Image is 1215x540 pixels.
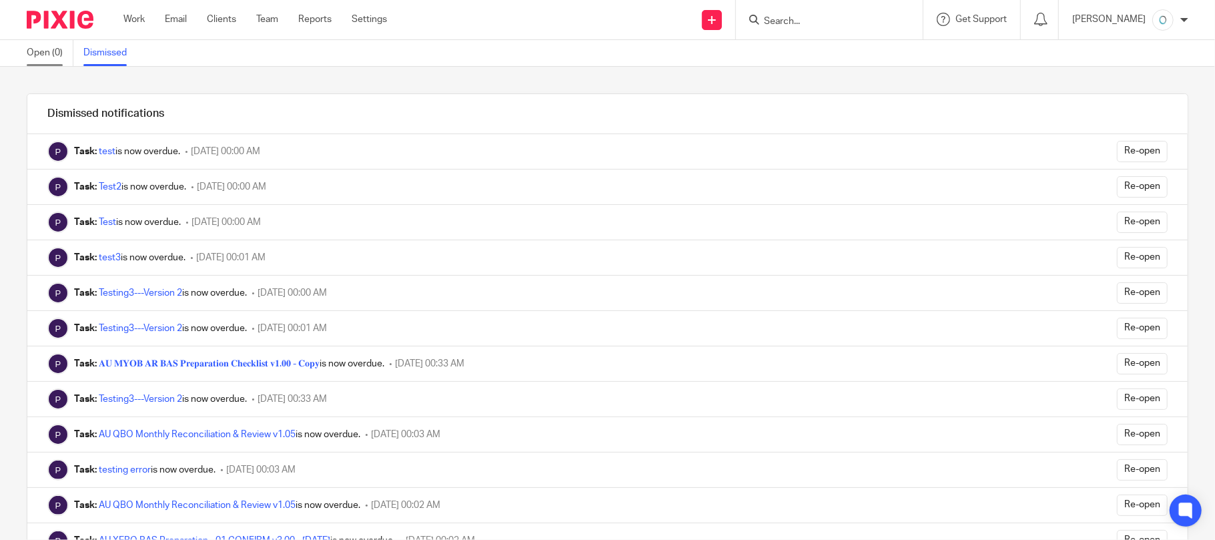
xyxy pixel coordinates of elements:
b: Task: [74,288,97,298]
a: test [99,147,115,156]
input: Re-open [1117,247,1168,268]
div: is now overdue. [74,180,186,194]
a: Open (0) [27,40,73,66]
p: [PERSON_NAME] [1072,13,1146,26]
span: [DATE] 00:33 AM [395,359,464,368]
input: Re-open [1117,176,1168,198]
b: Task: [74,394,97,404]
b: Task: [74,501,97,510]
b: Task: [74,465,97,475]
b: Task: [74,324,97,333]
input: Re-open [1117,212,1168,233]
img: Pixie [47,247,69,268]
div: is now overdue. [74,392,247,406]
span: Get Support [955,15,1007,24]
div: is now overdue. [74,216,181,229]
a: Work [123,13,145,26]
input: Re-open [1117,388,1168,410]
div: is now overdue. [74,463,216,477]
span: [DATE] 00:00 AM [258,288,327,298]
img: Pixie [47,176,69,198]
span: [DATE] 00:02 AM [371,501,440,510]
img: Pixie [47,424,69,445]
b: Task: [74,182,97,192]
span: [DATE] 00:01 AM [258,324,327,333]
span: [DATE] 00:00 AM [197,182,266,192]
span: [DATE] 00:03 AM [371,430,440,439]
a: Testing3---Version 2 [99,394,182,404]
input: Re-open [1117,318,1168,339]
div: is now overdue. [74,251,185,264]
div: is now overdue. [74,145,180,158]
b: Task: [74,253,97,262]
a: Dismissed [83,40,137,66]
a: Test2 [99,182,121,192]
span: [DATE] 00:33 AM [258,394,327,404]
b: Task: [74,430,97,439]
a: Settings [352,13,387,26]
a: Test [99,218,116,227]
a: testing error [99,465,151,475]
img: a---sample2.png [1152,9,1174,31]
input: Re-open [1117,353,1168,374]
span: [DATE] 00:01 AM [196,253,266,262]
span: [DATE] 00:03 AM [226,465,296,475]
input: Search [763,16,883,28]
img: Pixie [47,459,69,481]
a: AU QBO Monthly Reconciliation & Review v1.05 [99,430,296,439]
div: is now overdue. [74,286,247,300]
input: Re-open [1117,495,1168,516]
img: Pixie [47,141,69,162]
b: Task: [74,147,97,156]
img: Pixie [47,282,69,304]
img: Pixie [47,495,69,516]
div: is now overdue. [74,357,384,370]
img: Pixie [47,212,69,233]
a: Team [256,13,278,26]
b: Task: [74,359,97,368]
a: Reports [298,13,332,26]
a: Email [165,13,187,26]
div: is now overdue. [74,322,247,335]
h1: Dismissed notifications [47,107,164,121]
img: Pixie [47,388,69,410]
img: Pixie [27,11,93,29]
a: Clients [207,13,236,26]
a: AU QBO Monthly Reconciliation & Review v1.05 [99,501,296,510]
div: is now overdue. [74,499,360,512]
input: Re-open [1117,459,1168,481]
span: [DATE] 00:00 AM [191,147,260,156]
a: 𝐀𝐔 𝐌𝐘𝐎𝐁 𝐀𝐑 𝐁𝐀𝐒 𝐏𝐫𝐞𝐩𝐚𝐫𝐚𝐭𝐢𝐨𝐧 𝐂𝐡𝐞𝐜𝐤𝐥𝐢𝐬𝐭 𝐯𝟏.𝟎𝟎 - 𝐂𝐨𝐩𝐲 [99,359,320,368]
input: Re-open [1117,141,1168,162]
input: Re-open [1117,424,1168,445]
img: Pixie [47,318,69,339]
a: Testing3---Version 2 [99,288,182,298]
span: [DATE] 00:00 AM [191,218,261,227]
a: Testing3---Version 2 [99,324,182,333]
b: Task: [74,218,97,227]
a: test3 [99,253,121,262]
img: Pixie [47,353,69,374]
input: Re-open [1117,282,1168,304]
div: is now overdue. [74,428,360,441]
